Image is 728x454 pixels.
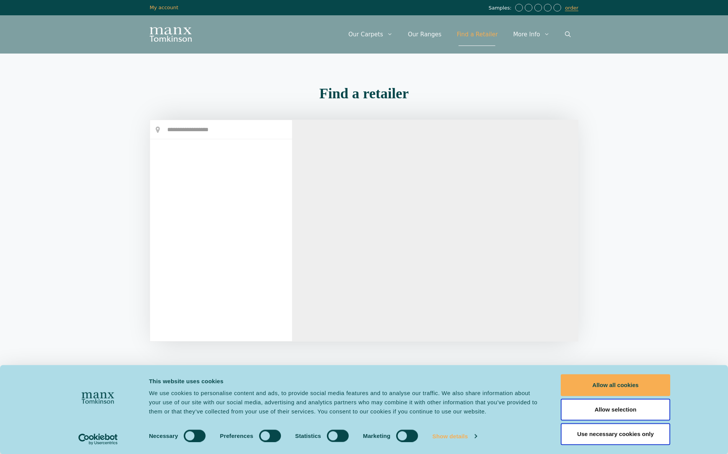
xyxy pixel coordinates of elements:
[363,432,390,439] strong: Marketing
[295,432,321,439] strong: Statistics
[150,27,192,42] img: Manx Tomkinson
[65,433,132,445] a: Usercentrics Cookiebot - opens in a new window
[565,5,578,11] a: order
[433,430,477,442] a: Show details
[150,86,578,101] h2: Find a retailer
[561,399,670,421] button: Allow selection
[149,389,544,416] div: We use cookies to personalise content and ads, to provide social media features and to analyse ou...
[149,376,544,386] div: This website uses cookies
[149,432,178,439] strong: Necessary
[506,23,557,46] a: More Info
[449,23,505,46] a: Find a Retailer
[561,374,670,396] button: Allow all cookies
[561,423,670,445] button: Use necessary cookies only
[400,23,449,46] a: Our Ranges
[557,23,578,46] a: Open Search Bar
[150,5,178,10] a: My account
[220,432,253,439] strong: Preferences
[341,23,400,46] a: Our Carpets
[488,5,513,11] span: Samples:
[341,23,578,46] nav: Primary
[78,391,118,406] img: logo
